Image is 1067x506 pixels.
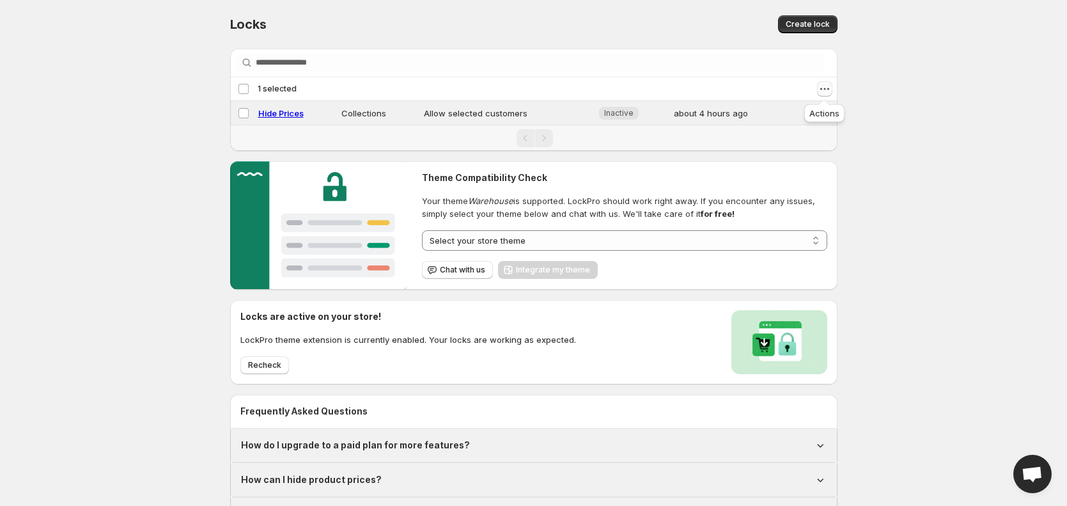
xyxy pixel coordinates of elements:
[701,209,735,219] strong: for free!
[230,161,407,289] img: Customer support
[420,101,595,125] td: Allow selected customers
[731,310,827,374] img: Locks activated
[240,333,576,346] p: LockPro theme extension is currently enabled. Your locks are working as expected.
[468,196,513,206] em: Warehouse
[604,108,634,118] span: Inactive
[248,360,281,370] span: Recheck
[338,101,420,125] td: Collections
[230,125,837,151] nav: Pagination
[440,265,485,275] span: Chat with us
[422,171,827,184] h2: Theme Compatibility Check
[778,15,837,33] button: Create lock
[422,261,493,279] button: Chat with us
[240,356,289,374] button: Recheck
[1013,455,1052,493] div: Open chat
[670,101,799,125] td: about 4 hours ago
[258,108,304,118] a: Hide Prices
[230,17,267,32] span: Locks
[817,81,832,97] button: Actions
[258,84,297,94] span: 1 selected
[241,439,470,452] h1: How do I upgrade to a paid plan for more features?
[422,194,827,220] span: Your theme is supported. LockPro should work right away. If you encounter any issues, simply sele...
[786,19,830,29] span: Create lock
[240,310,576,323] h2: Locks are active on your store!
[240,405,827,418] h2: Frequently Asked Questions
[241,473,382,486] h1: How can I hide product prices?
